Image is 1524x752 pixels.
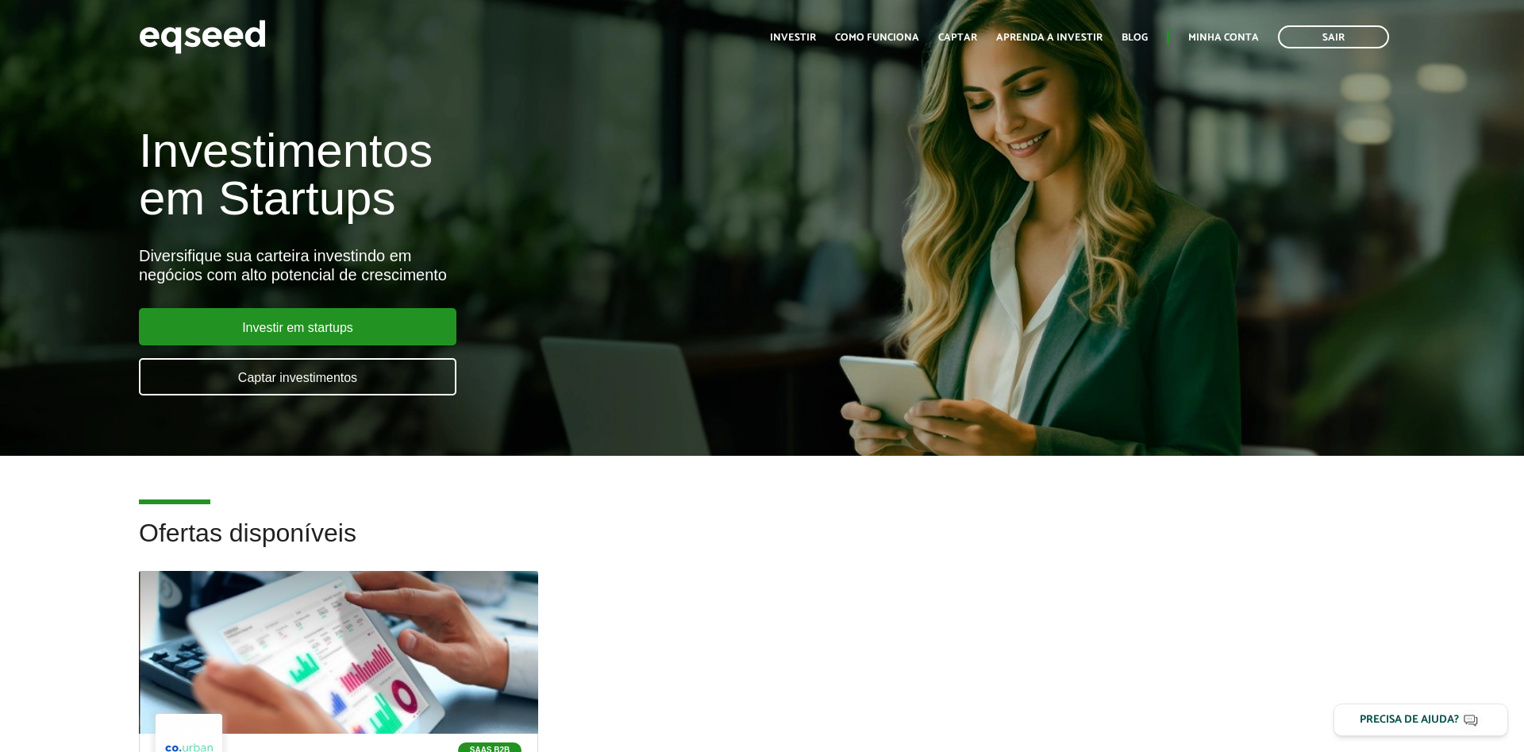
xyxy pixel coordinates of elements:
[1188,33,1259,43] a: Minha conta
[139,358,456,395] a: Captar investimentos
[1122,33,1148,43] a: Blog
[139,246,877,284] div: Diversifique sua carteira investindo em negócios com alto potencial de crescimento
[770,33,816,43] a: Investir
[835,33,919,43] a: Como funciona
[1278,25,1389,48] a: Sair
[139,127,877,222] h1: Investimentos em Startups
[139,16,266,58] img: EqSeed
[996,33,1103,43] a: Aprenda a investir
[139,308,456,345] a: Investir em startups
[139,519,1385,571] h2: Ofertas disponíveis
[938,33,977,43] a: Captar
